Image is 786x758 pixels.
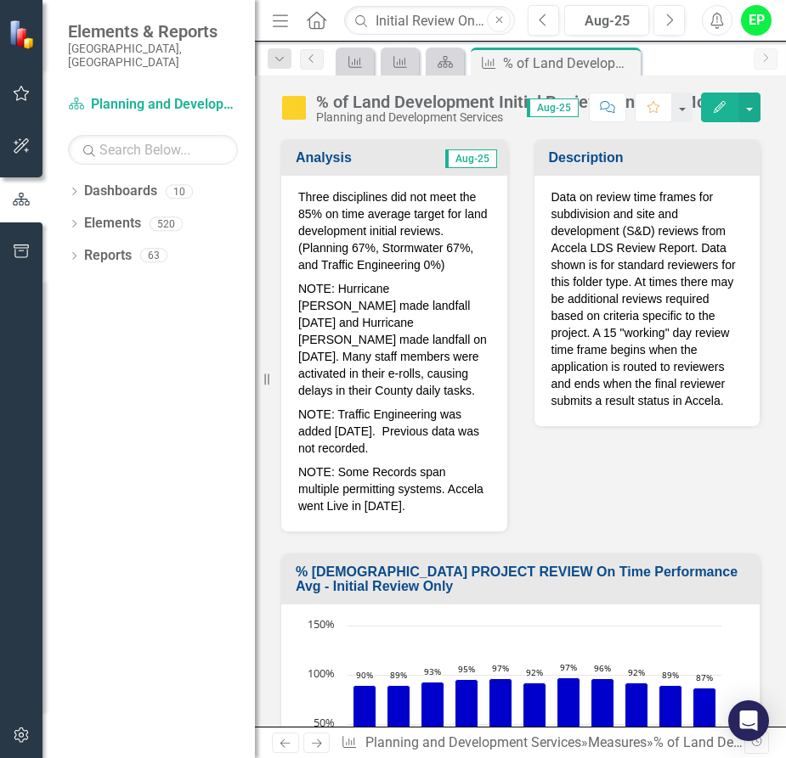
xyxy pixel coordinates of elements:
input: Search ClearPoint... [344,6,515,36]
img: Caution [280,94,308,121]
text: 97% [560,661,577,673]
span: Elements & Reports [68,21,238,42]
img: ClearPoint Strategy [8,20,38,49]
button: EP [741,5,772,36]
text: 97% [492,662,509,674]
text: 96% [594,662,611,674]
h3: % [DEMOGRAPHIC_DATA] PROJECT REVIEW On Time Performance Avg - Initial Review Only [296,564,751,594]
p: Three disciplines did not meet the 85% on time average target for land development initial review... [298,188,490,277]
a: Elements [84,214,141,233]
div: Aug-25 [570,11,643,31]
text: 89% [390,669,407,681]
small: [GEOGRAPHIC_DATA], [GEOGRAPHIC_DATA] [68,42,238,70]
div: 10 [166,184,193,199]
p: NOTE: Traffic Engineering was added [DATE]. Previous data was not recorded. [298,402,490,460]
text: 50% [314,715,335,730]
text: 90% [356,669,373,681]
p: NOTE: Some Records span multiple permitting systems. Accela went Live in [DATE]. [298,460,490,514]
text: 93% [424,665,441,677]
div: 63 [140,249,167,263]
div: 520 [150,216,183,231]
div: Open Intercom Messenger [728,700,769,741]
div: % of Land Development Initial Reviews On Time Monthly [316,93,744,111]
a: Planning and Development Services [365,734,581,750]
p: NOTE: Hurricane [PERSON_NAME] made landfall [DATE] and Hurricane [PERSON_NAME] made landfall on [... [298,277,490,402]
a: Planning and Development Services [68,95,238,115]
text: 92% [628,666,645,678]
text: 89% [662,669,679,681]
div: % of Land Development Initial Reviews On Time Monthly [503,53,636,74]
text: 150% [308,616,335,632]
text: 100% [308,665,335,681]
a: Dashboards [84,182,157,201]
span: Aug-25 [445,149,497,168]
div: Planning and Development Services [316,111,744,124]
span: Aug-25 [527,98,579,117]
div: » » [341,733,744,753]
a: Measures [588,734,647,750]
h3: Description [549,150,752,166]
text: 87% [696,671,713,683]
text: 95% [458,663,475,675]
h3: Analysis [296,150,399,166]
text: 92% [526,666,543,678]
input: Search Below... [68,135,238,165]
button: Aug-25 [564,5,649,36]
a: Reports [84,246,132,266]
span: Data on review time frames for subdivision and site and development (S&D) reviews from Accela LDS... [551,190,736,407]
